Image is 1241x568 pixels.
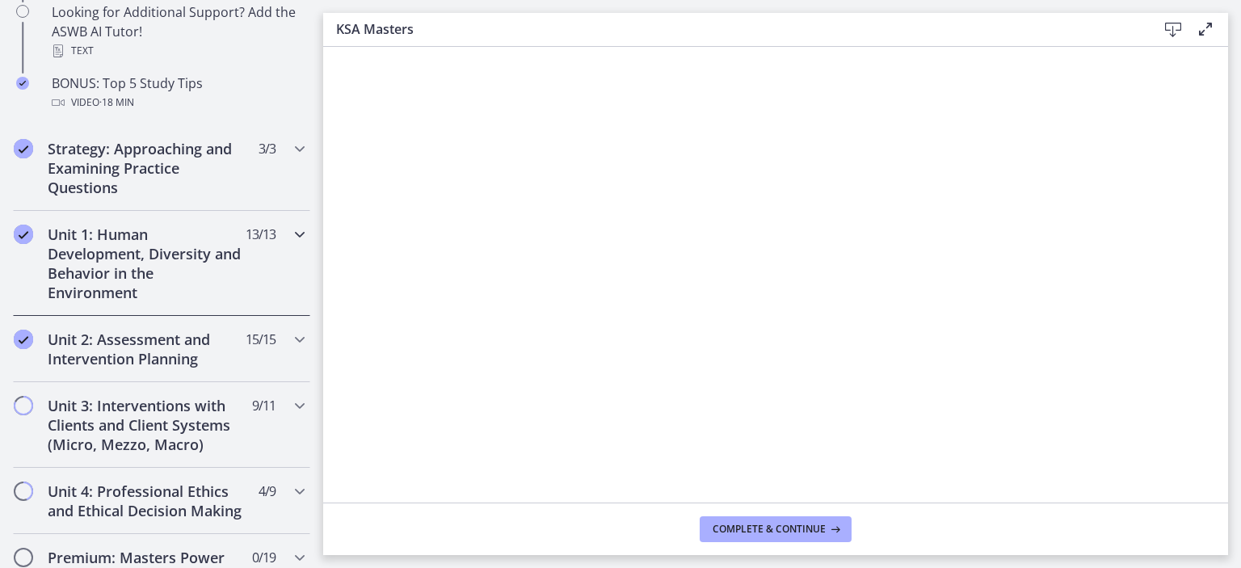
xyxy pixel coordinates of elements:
[252,548,276,567] span: 0 / 19
[16,77,29,90] i: Completed
[14,139,33,158] i: Completed
[246,225,276,244] span: 13 / 13
[713,523,826,536] span: Complete & continue
[52,93,304,112] div: Video
[48,396,245,454] h2: Unit 3: Interventions with Clients and Client Systems (Micro, Mezzo, Macro)
[336,19,1131,39] h3: KSA Masters
[14,225,33,244] i: Completed
[700,516,852,542] button: Complete & continue
[52,41,304,61] div: Text
[14,330,33,349] i: Completed
[48,225,245,302] h2: Unit 1: Human Development, Diversity and Behavior in the Environment
[246,330,276,349] span: 15 / 15
[252,396,276,415] span: 9 / 11
[99,93,134,112] span: · 18 min
[48,139,245,197] h2: Strategy: Approaching and Examining Practice Questions
[259,139,276,158] span: 3 / 3
[52,74,304,112] div: BONUS: Top 5 Study Tips
[48,482,245,520] h2: Unit 4: Professional Ethics and Ethical Decision Making
[259,482,276,501] span: 4 / 9
[52,2,304,61] div: Looking for Additional Support? Add the ASWB AI Tutor!
[48,330,245,368] h2: Unit 2: Assessment and Intervention Planning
